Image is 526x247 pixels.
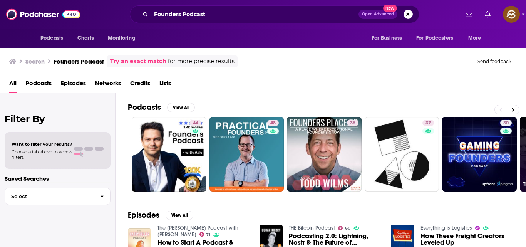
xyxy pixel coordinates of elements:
[289,233,382,246] a: Podcasting 2.0: Lightning, Nostr & The Future of Decentralized Media - OSCAR MERRY (THE Bitcoin P...
[132,117,206,192] a: 44
[482,8,494,21] a: Show notifications dropdown
[362,12,394,16] span: Open Advanced
[108,33,135,44] span: Monitoring
[168,57,235,66] span: for more precise results
[358,10,397,19] button: Open AdvancedNew
[420,225,472,231] a: Everything is Logistics
[130,77,150,93] a: Credits
[5,175,111,182] p: Saved Searches
[110,57,166,66] a: Try an exact match
[151,8,358,20] input: Search podcasts, credits, & more...
[411,31,464,45] button: open menu
[287,117,362,192] a: 36
[193,119,198,127] span: 44
[95,77,121,93] a: Networks
[5,194,94,199] span: Select
[128,210,193,220] a: EpisodesView All
[270,119,276,127] span: 48
[167,103,195,112] button: View All
[475,58,514,65] button: Send feedback
[130,5,419,23] div: Search podcasts, credits, & more...
[383,5,397,12] span: New
[425,119,431,127] span: 37
[12,149,72,160] span: Choose a tab above to access filters.
[35,31,73,45] button: open menu
[462,8,476,21] a: Show notifications dropdown
[157,225,238,238] a: The Cathy Heller Podcast with Cathy Heller
[128,210,159,220] h2: Episodes
[128,102,161,112] h2: Podcasts
[289,225,335,231] a: THE Bitcoin Podcast
[503,6,520,23] span: Logged in as hey85204
[9,77,17,93] a: All
[350,119,355,127] span: 36
[209,117,284,192] a: 48
[422,120,434,126] a: 37
[190,120,201,126] a: 44
[420,233,513,246] a: How These Freight Creators Leveled Up
[345,227,350,230] span: 60
[468,33,481,44] span: More
[442,117,517,192] a: 30
[166,211,193,220] button: View All
[503,6,520,23] img: User Profile
[500,120,512,126] a: 30
[12,141,72,147] span: Want to filter your results?
[6,7,80,22] img: Podchaser - Follow, Share and Rate Podcasts
[5,113,111,124] h2: Filter By
[372,33,402,44] span: For Business
[365,117,439,192] a: 37
[267,120,279,126] a: 48
[463,31,491,45] button: open menu
[338,226,350,230] a: 60
[289,233,382,246] span: Podcasting 2.0: Lightning, Nostr & The Future of Decentralized Media - [PERSON_NAME] (THE Bitcoin...
[503,6,520,23] button: Show profile menu
[503,119,509,127] span: 30
[416,33,453,44] span: For Podcasters
[54,58,104,65] h3: Founders Podcast
[366,31,412,45] button: open menu
[77,33,94,44] span: Charts
[102,31,145,45] button: open menu
[25,58,45,65] h3: Search
[72,31,99,45] a: Charts
[40,33,63,44] span: Podcasts
[159,77,171,93] a: Lists
[199,232,211,237] a: 71
[206,233,210,237] span: 71
[61,77,86,93] a: Episodes
[347,120,358,126] a: 36
[26,77,52,93] a: Podcasts
[128,102,195,112] a: PodcastsView All
[5,188,111,205] button: Select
